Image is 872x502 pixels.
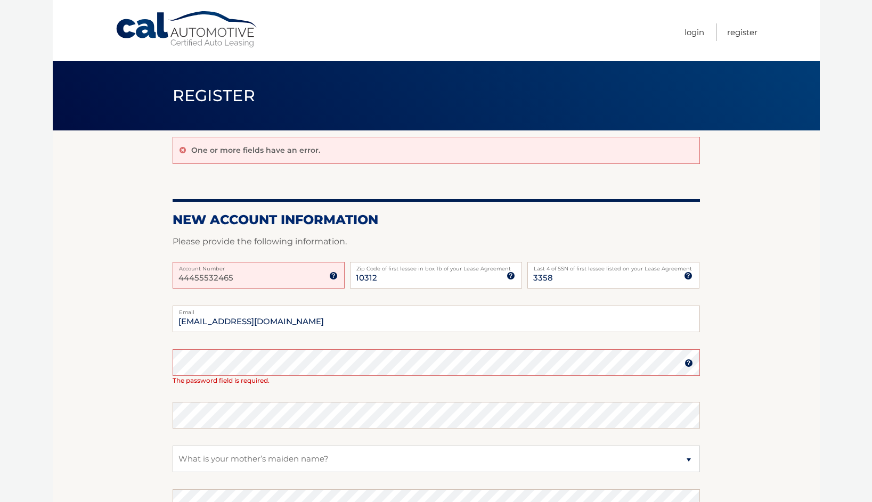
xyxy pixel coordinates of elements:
img: tooltip.svg [684,359,693,367]
label: Account Number [173,262,345,270]
span: Register [173,86,256,105]
span: The password field is required. [173,376,270,384]
a: Login [684,23,704,41]
label: Zip Code of first lessee in box 1b of your Lease Agreement [350,262,522,270]
label: Email [173,306,700,314]
input: SSN or EIN (last 4 digits only) [527,262,699,289]
p: One or more fields have an error. [191,145,320,155]
a: Cal Automotive [115,11,259,48]
img: tooltip.svg [329,271,338,280]
input: Email [173,306,700,332]
a: Register [727,23,757,41]
p: Please provide the following information. [173,234,700,249]
input: Zip Code [350,262,522,289]
h2: New Account Information [173,212,700,228]
img: tooltip.svg [507,271,515,280]
label: Last 4 of SSN of first lessee listed on your Lease Agreement [527,262,699,270]
input: Account Number [173,262,345,289]
img: tooltip.svg [684,271,692,280]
